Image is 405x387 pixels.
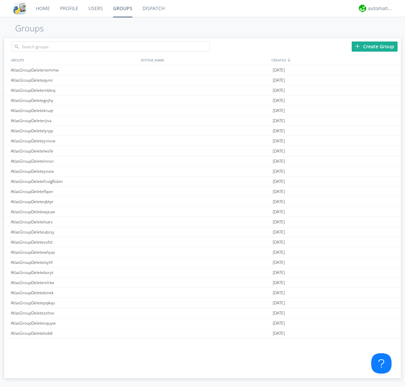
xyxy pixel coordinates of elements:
[4,288,401,298] a: AtlasGroupDeletebinek[DATE]
[273,197,285,207] span: [DATE]
[9,136,139,146] div: AtlasGroupDeleteynncw
[4,247,401,257] a: AtlasGroupDeletewhyaz[DATE]
[273,75,285,85] span: [DATE]
[4,146,401,156] a: AtlasGroupDeletelwsfe[DATE]
[4,338,401,349] a: AtlasGroupDeleteaduyn[DATE]
[4,328,401,338] a: AtlasGroupDeleteloddi[DATE]
[273,288,285,298] span: [DATE]
[9,308,139,318] div: AtlasGroupDeletezzhov
[273,126,285,136] span: [DATE]
[4,217,401,227] a: AtlasGroupDeleteloarx[DATE]
[273,106,285,116] span: [DATE]
[4,126,401,136] a: AtlasGroupDeletelyrpp[DATE]
[9,65,139,75] div: AtlasGroupDeletenemmw
[4,278,401,288] a: AtlasGroupDeletemlrke[DATE]
[9,257,139,267] div: AtlasGroupDeleteloyhf
[273,166,285,176] span: [DATE]
[9,217,139,227] div: AtlasGroupDeleteloarx
[9,146,139,156] div: AtlasGroupDeletelwsfe
[273,257,285,268] span: [DATE]
[4,227,401,237] a: AtlasGroupDeleteubssy[DATE]
[9,328,139,338] div: AtlasGroupDeleteloddi
[4,156,401,166] a: AtlasGroupDeletelnnsn[DATE]
[11,42,210,52] input: Search groups
[9,207,139,217] div: AtlasGroupDeletewjzuw
[9,126,139,136] div: AtlasGroupDeletelyrpp
[9,85,139,95] div: AtlasGroupDeletembtvq
[273,227,285,237] span: [DATE]
[4,166,401,176] a: AtlasGroupDeleteyiozw[DATE]
[270,55,401,65] div: CREATED
[4,65,401,75] a: AtlasGroupDeletenemmw[DATE]
[4,318,401,328] a: AtlasGroupDeleteoquyw[DATE]
[355,44,360,49] img: plus.svg
[4,136,401,146] a: AtlasGroupDeleteynncw[DATE]
[9,318,139,328] div: AtlasGroupDeleteoquyw
[4,268,401,278] a: AtlasGroupDeleteboryt[DATE]
[352,42,398,52] div: Create Group
[273,308,285,318] span: [DATE]
[273,95,285,106] span: [DATE]
[273,268,285,278] span: [DATE]
[139,55,270,65] div: SYSTEM_NAME
[9,55,137,65] div: GROUPS
[9,268,139,277] div: AtlasGroupDeleteboryt
[273,187,285,197] span: [DATE]
[9,156,139,166] div: AtlasGroupDeletelnnsn
[273,146,285,156] span: [DATE]
[273,338,285,349] span: [DATE]
[4,197,401,207] a: AtlasGroupDeleteqbtpr[DATE]
[4,75,401,85] a: AtlasGroupDeletepynir[DATE]
[9,106,139,115] div: AtlasGroupDeletekruqr
[9,176,139,186] div: AtlasGroupDeletefculgRubin
[273,65,285,75] span: [DATE]
[9,227,139,237] div: AtlasGroupDeleteubssy
[9,75,139,85] div: AtlasGroupDeletepynir
[4,298,401,308] a: AtlasGroupDeletepqkqu[DATE]
[13,2,26,15] img: cddb5a64eb264b2086981ab96f4c1ba7
[273,85,285,95] span: [DATE]
[273,116,285,126] span: [DATE]
[368,5,393,12] div: automation+atlas
[273,278,285,288] span: [DATE]
[9,288,139,298] div: AtlasGroupDeletebinek
[4,308,401,318] a: AtlasGroupDeletezzhov[DATE]
[9,197,139,206] div: AtlasGroupDeleteqbtpr
[9,166,139,176] div: AtlasGroupDeleteyiozw
[9,338,139,348] div: AtlasGroupDeleteaduyn
[9,237,139,247] div: AtlasGroupDeletevofzt
[273,328,285,338] span: [DATE]
[9,95,139,105] div: AtlasGroupDeletegnjhy
[4,187,401,197] a: AtlasGroupDeletefbpxr[DATE]
[273,176,285,187] span: [DATE]
[4,207,401,217] a: AtlasGroupDeletewjzuw[DATE]
[4,95,401,106] a: AtlasGroupDeletegnjhy[DATE]
[4,257,401,268] a: AtlasGroupDeleteloyhf[DATE]
[273,217,285,227] span: [DATE]
[273,247,285,257] span: [DATE]
[273,136,285,146] span: [DATE]
[4,85,401,95] a: AtlasGroupDeletembtvq[DATE]
[273,298,285,308] span: [DATE]
[371,353,391,374] iframe: Toggle Customer Support
[273,237,285,247] span: [DATE]
[359,5,366,12] img: d2d01cd9b4174d08988066c6d424eccd
[9,187,139,196] div: AtlasGroupDeletefbpxr
[273,318,285,328] span: [DATE]
[9,247,139,257] div: AtlasGroupDeletewhyaz
[273,156,285,166] span: [DATE]
[4,116,401,126] a: AtlasGroupDeleterjiva[DATE]
[4,176,401,187] a: AtlasGroupDeletefculgRubin[DATE]
[273,207,285,217] span: [DATE]
[9,116,139,126] div: AtlasGroupDeleterjiva
[4,237,401,247] a: AtlasGroupDeletevofzt[DATE]
[4,106,401,116] a: AtlasGroupDeletekruqr[DATE]
[9,278,139,287] div: AtlasGroupDeletemlrke
[9,298,139,308] div: AtlasGroupDeletepqkqu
